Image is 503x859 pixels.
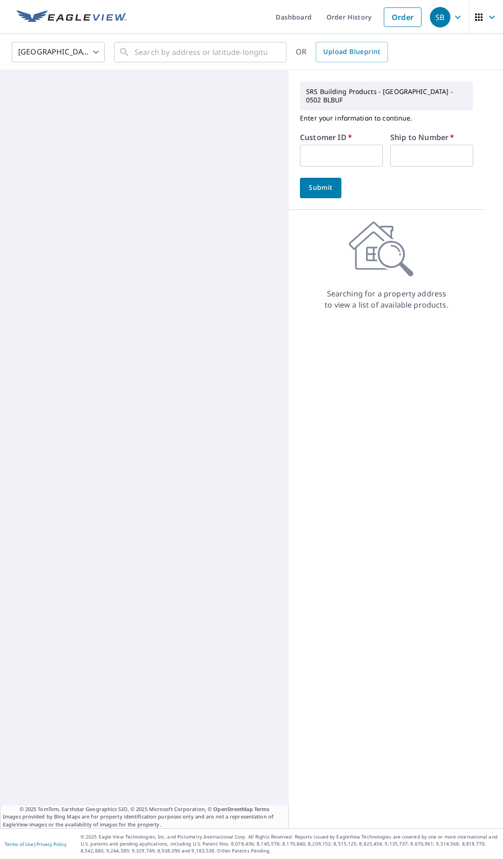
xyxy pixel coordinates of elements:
button: Submit [300,178,341,198]
div: SB [430,7,450,27]
a: Terms of Use [5,841,34,847]
p: | [5,841,67,847]
p: Searching for a property address to view a list of available products. [324,288,449,310]
p: SRS Building Products - [GEOGRAPHIC_DATA] - 0502 BLBUF [302,84,471,108]
a: Upload Blueprint [316,42,387,62]
input: Search by address or latitude-longitude [135,39,267,65]
span: © 2025 TomTom, Earthstar Geographics SIO, © 2025 Microsoft Corporation, © [20,805,270,813]
img: EV Logo [17,10,127,24]
a: Order [384,7,421,27]
span: Upload Blueprint [323,46,380,58]
span: Submit [307,182,334,194]
div: [GEOGRAPHIC_DATA] [12,39,105,65]
a: Terms [254,805,270,812]
a: Privacy Policy [36,841,67,847]
label: Customer ID [300,134,352,141]
div: OR [296,42,388,62]
p: © 2025 Eagle View Technologies, Inc. and Pictometry International Corp. All Rights Reserved. Repo... [81,833,498,854]
a: OpenStreetMap [213,805,252,812]
label: Ship to Number [390,134,454,141]
p: Enter your information to continue. [300,110,473,126]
